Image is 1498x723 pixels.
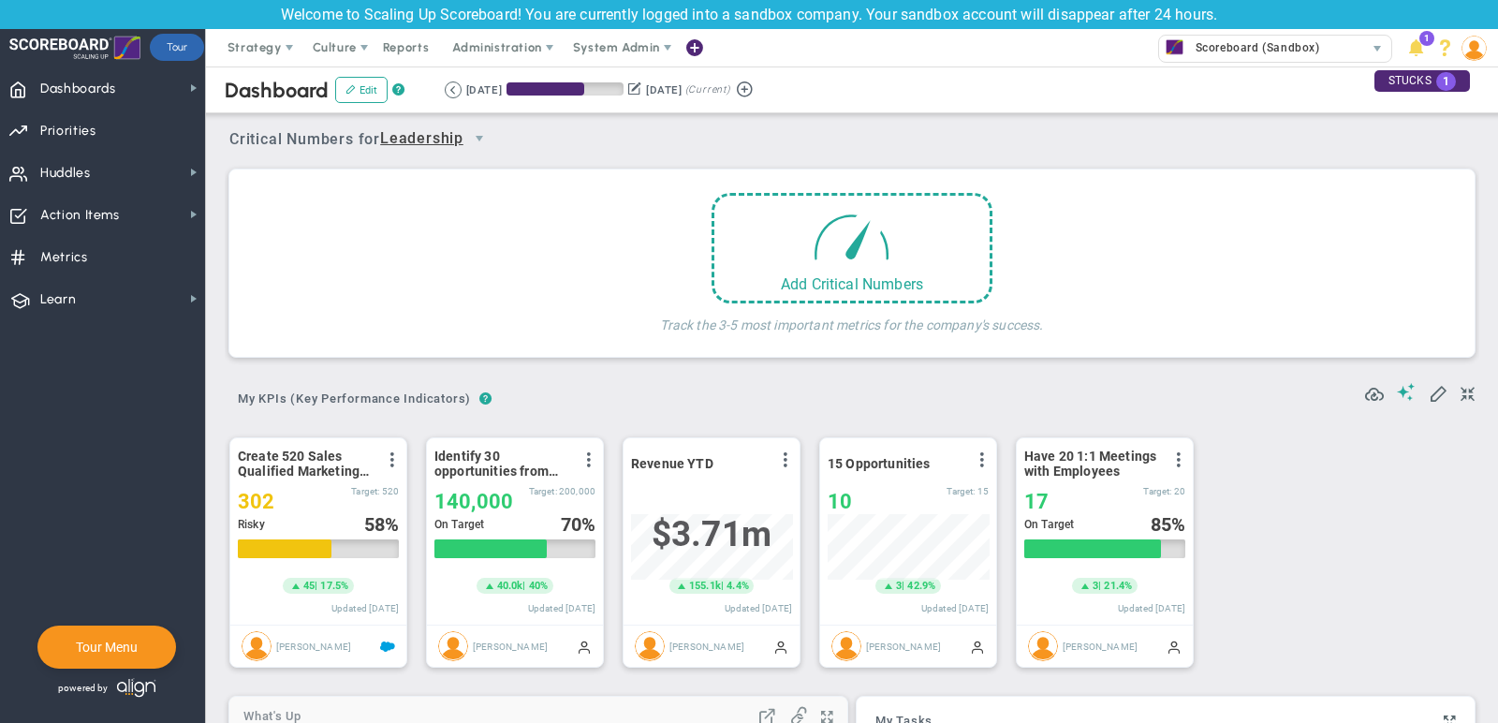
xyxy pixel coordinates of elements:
span: Updated [DATE] [725,603,792,613]
span: 70 [561,513,581,536]
span: 4.4% [727,580,749,592]
img: 193898.Person.photo [1461,36,1487,61]
span: Leadership [380,127,463,151]
span: Have 20 1:1 Meetings with Employees [1024,449,1160,479]
span: Salesforce Enabled<br ></span>Sandbox: Quarterly Leads and Opportunities [380,639,395,654]
img: Hannah Dogru [438,631,468,661]
span: 1 [1419,31,1434,46]
span: 3 [896,579,902,594]
span: Target: [529,486,557,496]
span: Dashboard [225,78,329,103]
span: Strategy [228,40,282,54]
div: STUCKS [1374,70,1470,92]
span: Manually Updated [970,639,985,654]
img: Hannah Dogru [242,631,272,661]
img: Hannah Dogru [1028,631,1058,661]
span: [PERSON_NAME] [866,641,941,651]
span: Risky [238,518,265,531]
span: Updated [DATE] [528,603,595,613]
span: 10 [828,490,852,513]
button: Tour Menu [70,639,143,656]
span: [PERSON_NAME] [669,641,744,651]
span: Updated [DATE] [1118,603,1185,613]
span: Create 520 Sales Qualified Marketing Leads [238,449,374,479]
span: 21.4% [1104,580,1132,592]
span: 20 [1174,486,1185,496]
span: 15 Opportunities [828,456,931,471]
span: | [522,580,525,592]
span: 58 [364,513,385,536]
div: Powered by Align [37,673,237,702]
span: Identify 30 opportunities from SmithCo resulting in $200K new sales [434,449,570,479]
span: Manually Updated [577,639,592,654]
span: Suggestions (AI Feature) [1397,383,1416,401]
span: 140,000 [434,490,513,513]
img: 33489.Company.photo [1163,36,1186,59]
span: 40.0k [497,579,523,594]
span: (Current) [685,81,730,98]
span: 302 [238,490,274,513]
span: 15 [977,486,989,496]
div: % [561,514,596,535]
span: 3 [1093,579,1098,594]
h4: Track the 3-5 most important metrics for the company's success. [660,303,1043,333]
span: [PERSON_NAME] [276,641,351,651]
span: [PERSON_NAME] [473,641,548,651]
span: Huddles [40,154,91,193]
span: 200,000 [559,486,595,496]
button: Go to previous period [445,81,462,98]
button: My KPIs (Key Performance Indicators) [229,384,479,417]
span: System Admin [573,40,660,54]
span: 17 [1024,490,1049,513]
span: 520 [382,486,399,496]
div: [DATE] [466,81,502,98]
span: select [1364,36,1391,62]
span: | [1098,580,1101,592]
img: Hannah Dogru [831,631,861,661]
span: Manually Updated [1167,639,1182,654]
span: Updated [DATE] [921,603,989,613]
div: % [364,514,400,535]
div: % [1151,514,1186,535]
span: | [315,580,317,592]
span: 45 [303,579,315,594]
span: Target: [1143,486,1171,496]
span: 155.1k [689,579,721,594]
span: [PERSON_NAME] [1063,641,1138,651]
span: My KPIs (Key Performance Indicators) [229,384,479,414]
span: Learn [40,280,76,319]
span: Culture [313,40,357,54]
span: On Target [434,518,484,531]
div: Add Critical Numbers [714,275,990,293]
span: 40% [529,580,548,592]
span: Refresh Data [1365,382,1384,401]
span: Target: [947,486,975,496]
img: Hannah Dogru [635,631,665,661]
span: select [463,123,495,155]
button: Edit [335,77,388,103]
span: Target: [351,486,379,496]
div: Period Progress: 66% Day 60 of 90 with 30 remaining. [507,82,624,96]
div: [DATE] [646,81,682,98]
span: Administration [452,40,541,54]
span: Action Items [40,196,120,235]
span: 17.5% [320,580,348,592]
span: 1 [1436,72,1456,91]
span: Critical Numbers for [229,123,500,157]
span: On Target [1024,518,1074,531]
li: Announcements [1402,29,1431,66]
span: Priorities [40,111,96,151]
span: Revenue YTD [631,456,713,471]
li: Help & Frequently Asked Questions (FAQ) [1431,29,1460,66]
span: Reports [374,29,439,66]
span: Manually Updated [773,639,788,654]
span: | [902,580,904,592]
span: Edit My KPIs [1429,383,1447,402]
span: Metrics [40,238,88,277]
span: $3,707,282 [652,514,771,554]
span: 42.9% [907,580,935,592]
span: Dashboards [40,69,116,109]
span: Scoreboard (Sandbox) [1186,36,1320,60]
span: | [721,580,724,592]
span: Updated [DATE] [331,603,399,613]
